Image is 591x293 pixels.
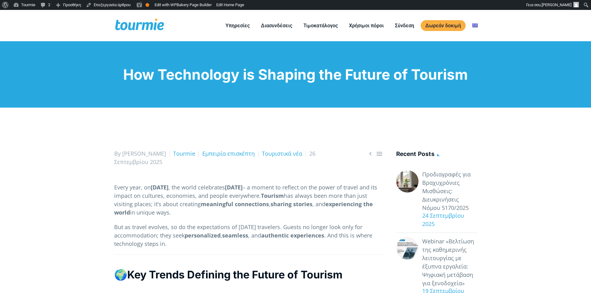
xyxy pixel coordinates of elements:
[325,200,373,208] strong: experiencing the
[114,66,477,83] h1: How Technology is Shaping the Future of Tourism
[114,223,383,248] p: But as travel evolves, so do the expectations of [DATE] travelers. Guests no longer look only for...
[419,211,477,228] div: 24 Σεπτεμβρίου 2025
[114,267,383,282] div: 🌍
[261,232,289,239] strong: authentic
[376,150,383,158] a: 
[367,150,374,158] a: 
[299,22,343,29] a: Τιμοκατάλογος
[114,209,130,216] strong: world
[201,200,269,208] strong: meaningful connections
[221,22,254,29] a: Υπηρεσίες
[202,150,255,157] a: Εμπειρία επισκέπτη
[344,22,388,29] a: Χρήσιμοι πόροι
[173,150,195,157] a: Tourmie
[422,170,477,212] a: Προδιαγραφές για Βραχυχρόνιες Μισθώσεις: Διευκρινήσεις Νόμου 5170/2025
[185,232,221,239] strong: personalized
[222,232,248,239] strong: seamless
[390,22,419,29] a: Σύνδεση
[256,22,297,29] a: Διασυνδέσεις
[114,150,166,157] span: By [PERSON_NAME]
[225,184,243,191] strong: [DATE]
[146,3,149,7] div: OK
[290,232,324,239] strong: experiences
[396,149,477,160] h4: Recent posts
[422,237,477,287] a: Webinar «Βελτίωση της καθημερινής λειτουργίας με έξυπνα εργαλεία: Ψηφιακή μετάβαση για ξενοδοχεία»
[262,150,302,157] a: Τουριστικά νέα
[261,192,284,199] strong: Tourism
[151,184,168,191] strong: [DATE]
[271,200,312,208] strong: sharing stories
[421,20,466,31] a: Δωρεάν δοκιμή
[127,268,343,281] strong: Key Trends Defining the Future of Tourism
[367,150,374,158] span: Previous post
[114,183,383,217] p: Every year, on , the world celebrates – a moment to reflect on the power of travel and its impact...
[542,2,571,7] span: [PERSON_NAME]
